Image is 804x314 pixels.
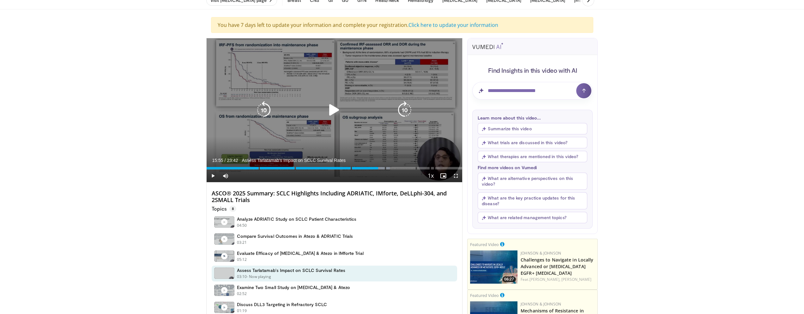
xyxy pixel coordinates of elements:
[237,291,247,297] p: 02:52
[424,169,437,182] button: Playback Rate
[478,137,587,148] button: What trials are discussed in this video?
[212,206,236,212] p: Topics
[237,216,357,222] h4: Analyze ADRIATIC Study on SCLC Patient Characteristics
[521,250,561,256] a: Johnson & Johnson
[521,301,561,307] a: Johnson & Johnson
[470,292,499,298] small: Featured Video
[227,158,238,163] span: 23:42
[207,167,462,169] div: Progress Bar
[237,285,350,290] h4: Examine Two Small Study on [MEDICAL_DATA] & Atezo
[472,66,593,74] h4: Find Insights in this video with AI
[470,242,499,247] small: Featured Video
[561,277,591,282] a: [PERSON_NAME]
[242,157,345,163] span: Assess Tarlatamab's Impact on SCLC Survival Rates
[207,169,219,182] button: Play
[237,268,345,273] h4: Assess Tarlatamab's Impact on SCLC Survival Rates
[212,158,223,163] span: 15:55
[237,308,247,314] p: 01:19
[437,169,450,182] button: Enable picture-in-picture mode
[237,233,353,239] h4: Compare Survival Outcomes in Atezo & ADRIATIC Trials
[521,277,595,282] div: Feat.
[478,165,587,170] p: Find more videos on Vumedi
[478,115,587,120] p: Learn more about this video...
[470,250,517,284] a: 06:27
[207,38,462,182] video-js: Video Player
[237,240,247,245] p: 03:21
[237,223,247,228] p: 04:50
[521,257,593,276] a: Challenges to Navigate in Locally Advanced or [MEDICAL_DATA] EGFR+ [MEDICAL_DATA]
[478,173,587,190] button: What are alternative perspectives on this video?
[229,206,236,212] span: 8
[211,17,593,33] div: You have 7 days left to update your information and complete your registration.
[225,158,226,163] span: /
[237,257,247,262] p: 05:12
[478,192,587,209] button: What are the key practice updates for this disease?
[237,302,327,307] h4: Discuss DLL3 Targeting in Refractory SCLC
[502,276,516,282] span: 06:27
[408,22,498,28] a: Click here to update your information
[472,43,503,49] img: vumedi-ai-logo.svg
[478,212,587,223] button: What are related management topics?
[472,82,593,100] input: Question for AI
[212,190,457,204] h4: ASCO® 2025 Summary: SCLC Highlights Including ADRIATIC, IMforte, DeLLphi-304, and 2SMALL Trials
[529,277,560,282] a: [PERSON_NAME],
[450,169,462,182] button: Fullscreen
[237,250,364,256] h4: Evaluate Efficacy of [MEDICAL_DATA] & Atezo in IMforte Trial
[478,123,587,134] button: Summarize this video
[470,250,517,284] img: 7845151f-d172-4318-bbcf-4ab447089643.jpeg.150x105_q85_crop-smart_upscale.jpg
[219,169,232,182] button: Mute
[247,274,271,280] p: - Now playing
[478,151,587,162] button: What therapies are mentioned in this video?
[237,274,247,280] p: 03:10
